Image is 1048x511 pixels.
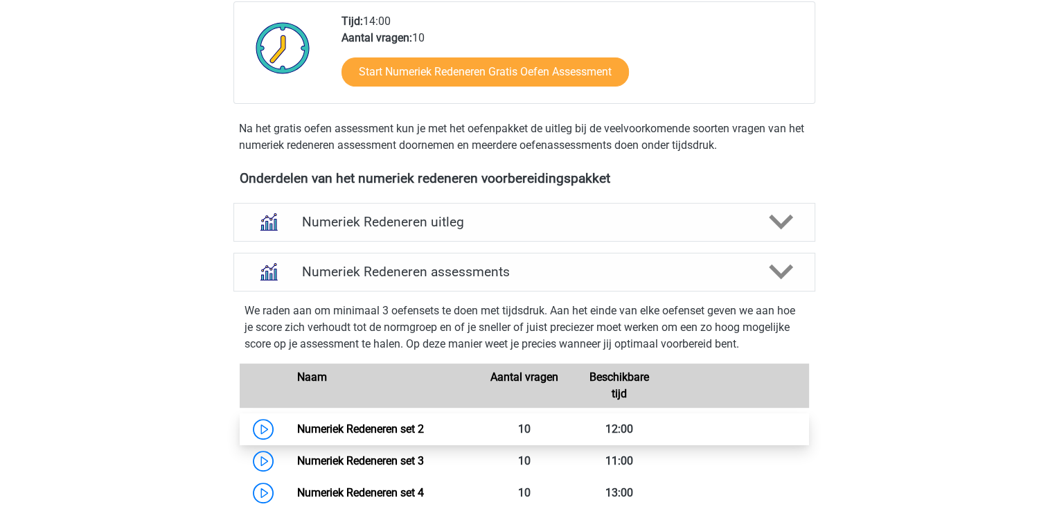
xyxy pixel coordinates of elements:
[302,264,747,280] h4: Numeriek Redeneren assessments
[245,303,804,352] p: We raden aan om minimaal 3 oefensets te doen met tijdsdruk. Aan het einde van elke oefenset geven...
[331,13,814,103] div: 14:00 10
[228,203,821,242] a: uitleg Numeriek Redeneren uitleg
[297,422,424,436] a: Numeriek Redeneren set 2
[302,214,747,230] h4: Numeriek Redeneren uitleg
[477,369,571,402] div: Aantal vragen
[251,254,286,289] img: numeriek redeneren assessments
[571,369,666,402] div: Beschikbare tijd
[248,13,318,82] img: Klok
[251,204,286,240] img: numeriek redeneren uitleg
[341,15,363,28] b: Tijd:
[228,253,821,292] a: assessments Numeriek Redeneren assessments
[287,369,477,402] div: Naam
[233,120,815,154] div: Na het gratis oefen assessment kun je met het oefenpakket de uitleg bij de veelvoorkomende soorte...
[240,170,809,186] h4: Onderdelen van het numeriek redeneren voorbereidingspakket
[297,486,424,499] a: Numeriek Redeneren set 4
[297,454,424,467] a: Numeriek Redeneren set 3
[341,31,412,44] b: Aantal vragen:
[341,57,629,87] a: Start Numeriek Redeneren Gratis Oefen Assessment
